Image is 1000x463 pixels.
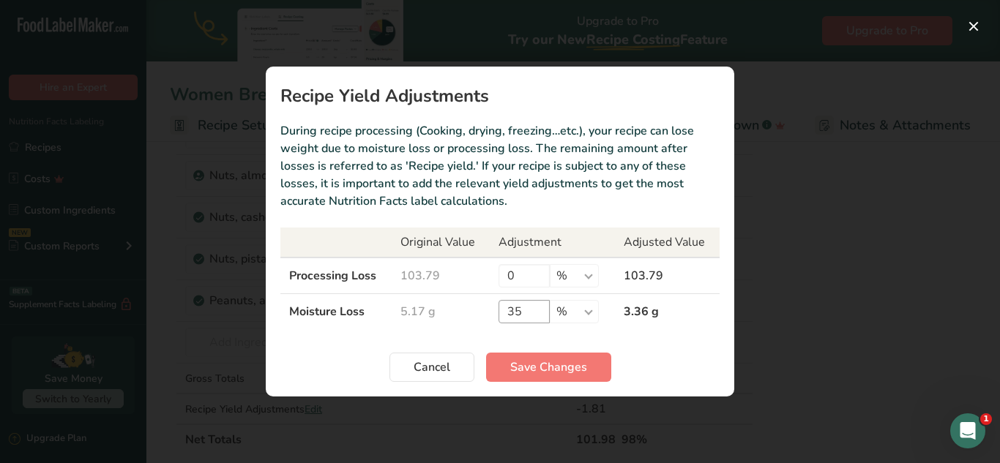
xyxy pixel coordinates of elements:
span: Cancel [414,358,450,376]
td: Moisture Loss [280,294,392,330]
td: Processing Loss [280,257,392,294]
td: 5.17 g [392,294,490,330]
td: 103.79 [392,257,490,294]
button: Save Changes [486,353,611,382]
th: Adjustment [490,227,615,257]
span: Save Changes [510,358,587,376]
span: 1 [980,413,992,425]
p: During recipe processing (Cooking, drying, freezing…etc.), your recipe can lose weight due to moi... [280,122,720,210]
button: Cancel [389,353,474,382]
td: 103.79 [615,257,720,294]
th: Original Value [392,227,490,257]
th: Adjusted Value [615,227,720,257]
h1: Recipe Yield Adjustments [280,87,720,105]
td: 3.36 g [615,294,720,330]
iframe: Intercom live chat [950,413,985,448]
